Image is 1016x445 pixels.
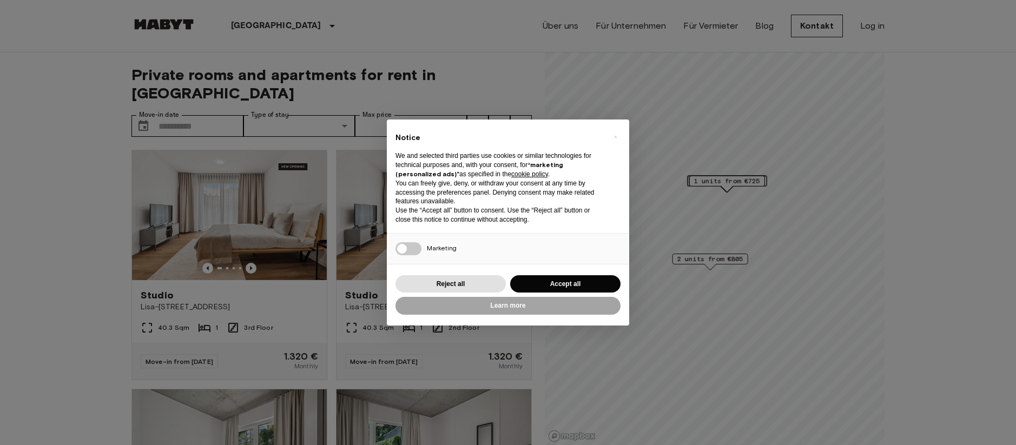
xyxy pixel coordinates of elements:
[395,206,603,224] p: Use the “Accept all” button to consent. Use the “Reject all” button or close this notice to conti...
[427,244,457,252] span: Marketing
[395,275,506,293] button: Reject all
[395,179,603,206] p: You can freely give, deny, or withdraw your consent at any time by accessing the preferences pane...
[511,170,548,178] a: cookie policy
[395,297,621,315] button: Learn more
[510,275,621,293] button: Accept all
[613,130,617,143] span: ×
[606,128,624,145] button: Close this notice
[395,161,563,178] strong: “marketing (personalized ads)”
[395,132,603,143] h2: Notice
[395,151,603,178] p: We and selected third parties use cookies or similar technologies for technical purposes and, wit...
